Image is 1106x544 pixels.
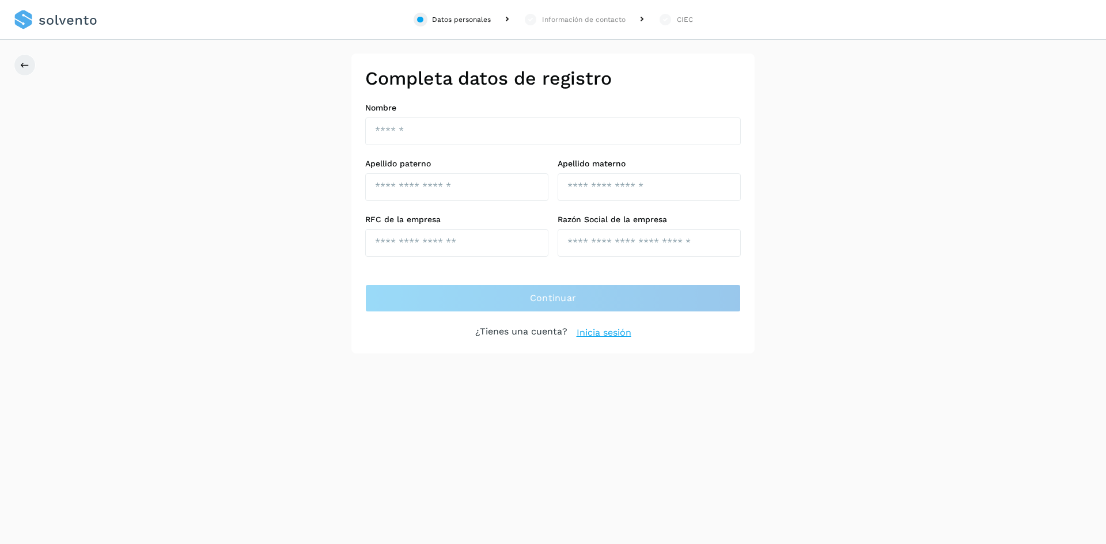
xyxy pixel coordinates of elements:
[677,14,693,25] div: CIEC
[558,215,741,225] label: Razón Social de la empresa
[577,326,631,340] a: Inicia sesión
[558,159,741,169] label: Apellido materno
[530,292,577,305] span: Continuar
[365,215,548,225] label: RFC de la empresa
[365,67,741,89] h2: Completa datos de registro
[432,14,491,25] div: Datos personales
[365,159,548,169] label: Apellido paterno
[365,103,741,113] label: Nombre
[542,14,626,25] div: Información de contacto
[475,326,567,340] p: ¿Tienes una cuenta?
[365,284,741,312] button: Continuar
